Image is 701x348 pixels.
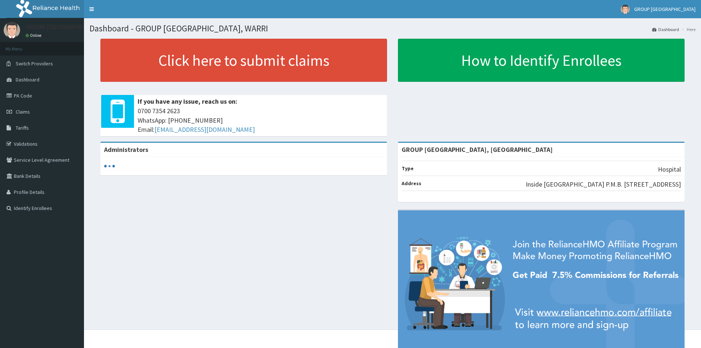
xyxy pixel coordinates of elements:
[16,76,39,83] span: Dashboard
[154,125,255,134] a: [EMAIL_ADDRESS][DOMAIN_NAME]
[634,6,696,12] span: GROUP [GEOGRAPHIC_DATA]
[26,33,43,38] a: Online
[680,26,696,32] li: Here
[398,39,685,82] a: How to Identify Enrollees
[104,145,148,154] b: Administrators
[26,24,107,30] p: GROUP [GEOGRAPHIC_DATA]
[138,97,237,106] b: If you have any issue, reach us on:
[16,125,29,131] span: Tariffs
[526,180,681,189] p: Inside [GEOGRAPHIC_DATA] P.M.B. [STREET_ADDRESS]
[89,24,696,33] h1: Dashboard - GROUP [GEOGRAPHIC_DATA], WARRI
[652,26,679,32] a: Dashboard
[402,180,421,187] b: Address
[16,108,30,115] span: Claims
[4,22,20,38] img: User Image
[402,145,553,154] strong: GROUP [GEOGRAPHIC_DATA], [GEOGRAPHIC_DATA]
[402,165,414,172] b: Type
[104,161,115,172] svg: audio-loading
[100,39,387,82] a: Click here to submit claims
[621,5,630,14] img: User Image
[16,60,53,67] span: Switch Providers
[658,165,681,174] p: Hospital
[138,106,383,134] span: 0700 7354 2623 WhatsApp: [PHONE_NUMBER] Email:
